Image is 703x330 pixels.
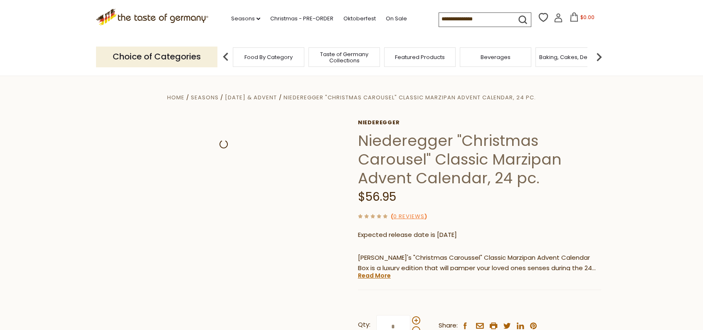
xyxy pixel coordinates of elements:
[539,54,604,60] a: Baking, Cakes, Desserts
[225,94,277,101] a: [DATE] & Advent
[96,47,217,67] p: Choice of Categories
[393,212,424,221] a: 0 Reviews
[358,253,601,273] p: [PERSON_NAME]'s "Christmas Caroussel" Classic Marzipan Advent Calendar Box is a luxury edition th...
[217,49,234,65] img: previous arrow
[167,94,185,101] a: Home
[358,189,396,205] span: $56.95
[481,54,511,60] a: Beverages
[270,14,333,23] a: Christmas - PRE-ORDER
[580,14,594,21] span: $0.00
[358,271,391,280] a: Read More
[343,14,376,23] a: Oktoberfest
[358,131,601,187] h1: Niederegger "Christmas Carousel" Classic Marzipan Advent Calendar, 24 pc.
[391,212,427,220] span: ( )
[358,320,370,330] strong: Qty:
[395,54,445,60] a: Featured Products
[358,119,601,126] a: Niederegger
[244,54,293,60] a: Food By Category
[386,14,407,23] a: On Sale
[358,230,601,240] p: Expected release date is [DATE]
[591,49,607,65] img: next arrow
[284,94,536,101] a: Niederegger "Christmas Carousel" Classic Marzipan Advent Calendar, 24 pc.
[191,94,219,101] a: Seasons
[231,14,260,23] a: Seasons
[565,12,600,25] button: $0.00
[311,51,377,64] a: Taste of Germany Collections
